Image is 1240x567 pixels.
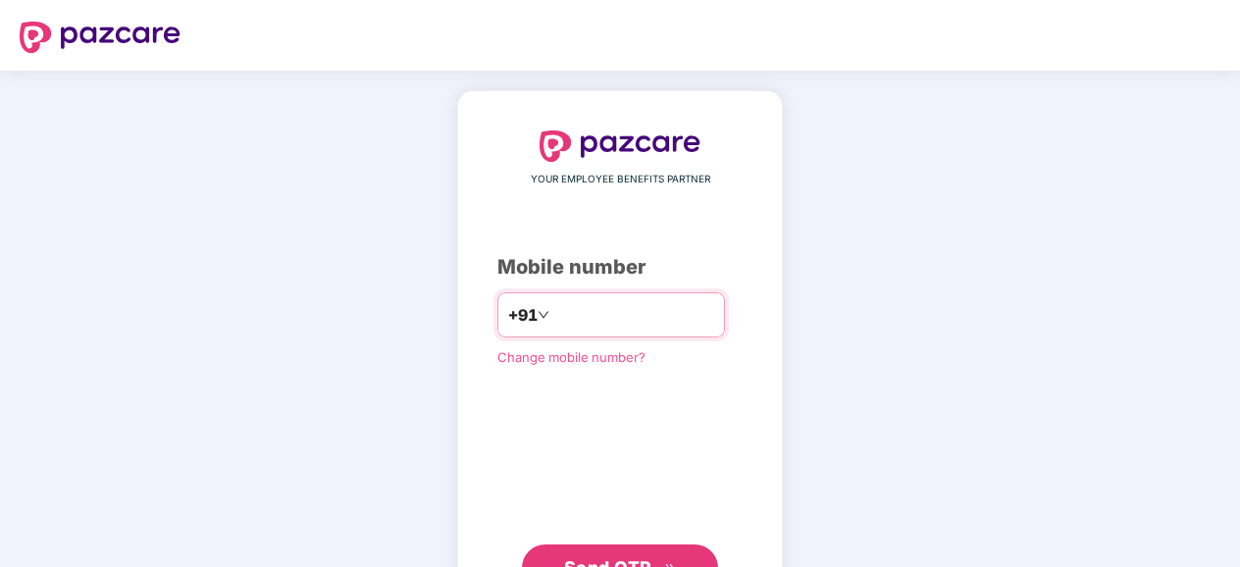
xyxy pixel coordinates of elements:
span: +91 [508,303,538,328]
a: Change mobile number? [497,349,646,365]
img: logo [540,130,700,162]
img: logo [20,22,181,53]
div: Mobile number [497,252,743,283]
span: YOUR EMPLOYEE BENEFITS PARTNER [531,172,710,187]
span: down [538,309,549,321]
